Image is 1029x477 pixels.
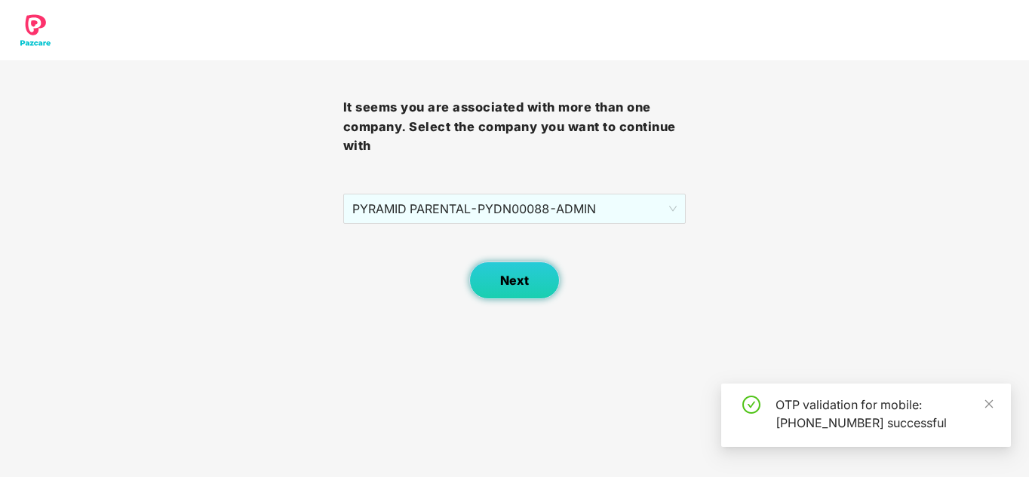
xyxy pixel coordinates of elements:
span: PYRAMID PARENTAL - PYDN00088 - ADMIN [352,194,677,223]
span: close [984,399,994,409]
span: check-circle [742,396,760,414]
h3: It seems you are associated with more than one company. Select the company you want to continue with [343,98,687,156]
div: OTP validation for mobile: [PHONE_NUMBER] successful [776,396,993,432]
span: Next [500,274,529,288]
button: Next [469,261,560,299]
